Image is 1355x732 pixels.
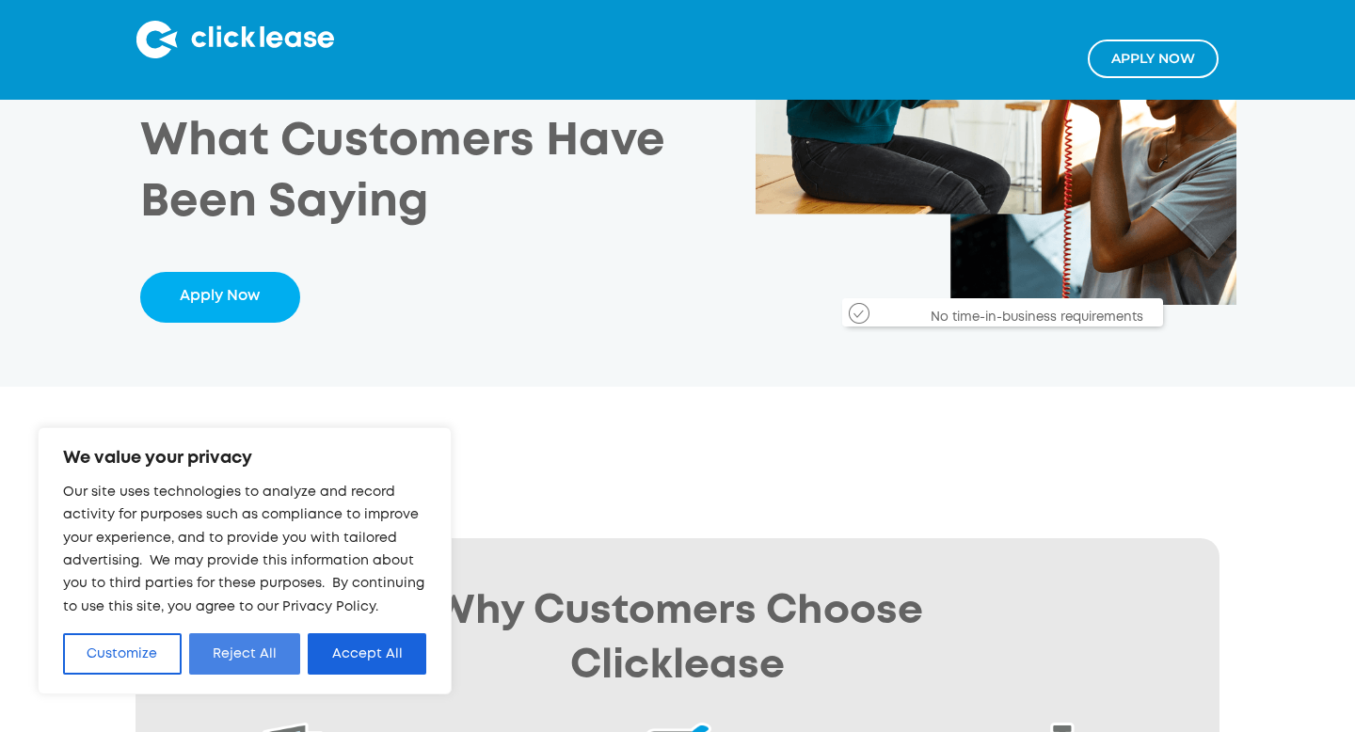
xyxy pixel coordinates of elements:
[63,633,182,675] button: Customize
[308,633,426,675] button: Accept All
[1088,40,1219,78] a: Apply NOw
[140,112,665,233] h2: What Customers Have Been Saying
[63,486,424,613] span: Our site uses technologies to analyze and record activity for purposes such as compliance to impr...
[189,633,301,675] button: Reject All
[849,303,869,324] img: Checkmark_callout
[140,272,300,324] a: Apply Now
[38,427,452,694] div: We value your privacy
[136,21,334,58] img: Clicklease logo
[63,447,426,469] p: We value your privacy
[822,294,1163,326] div: No time-in-business requirements
[406,585,948,694] h2: Why Customers Choose Clicklease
